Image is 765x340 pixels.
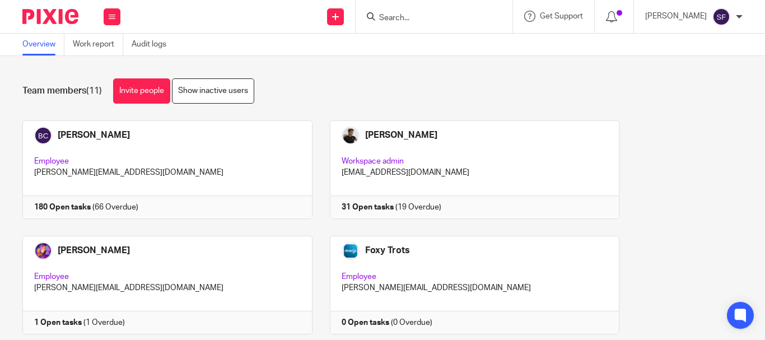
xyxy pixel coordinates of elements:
[540,12,583,20] span: Get Support
[712,8,730,26] img: svg%3E
[645,11,707,22] p: [PERSON_NAME]
[113,78,170,104] a: Invite people
[22,9,78,24] img: Pixie
[73,34,123,55] a: Work report
[86,86,102,95] span: (11)
[378,13,479,24] input: Search
[22,85,102,97] h1: Team members
[22,34,64,55] a: Overview
[132,34,175,55] a: Audit logs
[172,78,254,104] a: Show inactive users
